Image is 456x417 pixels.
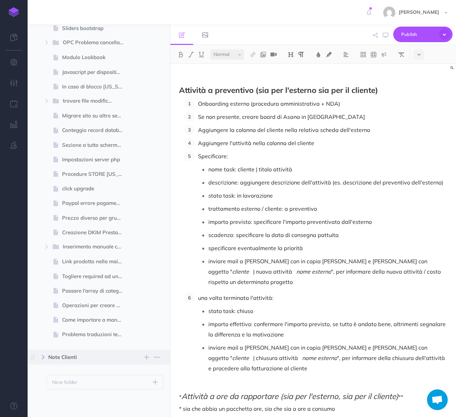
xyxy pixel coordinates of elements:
span: OPC Problema cancella indirizzi con Fornitori [63,38,129,47]
span: Operazioni per creare un csv di compilazione dei campi Advanced Custom Fields [62,301,129,310]
span: Note Clienti [48,353,120,361]
span: Problema traduzioni tema Prestashop [62,330,129,339]
span: descrizione: aggiungere descrizione dell'attività (es. descrizione del preventivo dell'esterno) [208,179,443,186]
span: Se non presente, creare board di Asana in [GEOGRAPHIC_DATA] [198,113,365,120]
span: Creazione DKIM Prestashop 8 [62,228,129,237]
span: * sia che abbia un pacchetto ore, sia che sia a ore a consumo [179,405,335,412]
span: | chiusura attività [253,354,298,361]
span: Passare l'array di categorie alle quali è assegnato un prodotto [62,287,129,295]
span: Attività a preventivo (sia per l'esterno sia per il cliente) [179,85,378,95]
img: Paragraph button [298,52,304,57]
span: Specificare: [198,153,228,160]
span: inviare mail a [PERSON_NAME] con in copia [PERSON_NAME] e [PERSON_NAME] con oggetto " [208,258,429,275]
span: Attività a ore da rapportare (sia per l'esterno, sia per il cliente) [181,391,398,401]
img: Add image button [260,52,266,57]
img: Text color button [315,52,321,57]
span: trattamento esterno / cliente: a preventivo [208,205,317,212]
span: Prezzo diverso per gruppo clienti [62,214,129,222]
span: Togliere required ad un campo del thecheckout in base alla nazione selezionata [62,272,129,281]
span: Impostazioni server php [62,155,129,164]
span: Aggiungere l'attività nella colonna del cliente [198,140,314,146]
span: importo effettivo: confermare l'importo previsto, se tutto è andato bene, altrimenti segnalare la... [208,321,447,338]
img: Create table button [370,52,377,57]
span: importo previsto: specificare l'importo preventivato dall'esterno [208,218,372,225]
button: New folder [47,375,163,389]
img: 76dde8c571c928e94e6063449ed2f3b1.jpg [383,7,395,19]
img: Link button [250,52,256,57]
img: Text background color button [326,52,332,57]
span: inviare mail a [PERSON_NAME] con in copia [PERSON_NAME] e [PERSON_NAME] con oggetto " [208,344,429,361]
span: Onboarding esterno (procedura amministrativa + NDA) [198,100,340,107]
div: Aprire la chat [427,389,448,410]
span: scadenza: specificare la data di consegna pattuita [208,231,339,238]
span: Come importare a mano gli ordini del gestionale Komé [62,316,129,324]
span: [PERSON_NAME] [395,9,443,15]
span: Sliders bootstrap [62,24,129,32]
img: Add video button [270,52,277,57]
span: specificare eventualmente la priorità [208,245,303,252]
span: Link prodotto nella mail order_conf [62,257,129,266]
span: nome esterno [302,354,337,361]
img: Underline button [198,52,205,57]
span: click upgrade [62,184,129,193]
span: | nuova attività [253,268,292,275]
img: Alignment dropdown menu button [343,52,349,57]
img: Headings dropdown button [288,52,294,57]
img: Italic button [188,52,194,57]
span: Sezione a tutto schermo anche se contenitore boxed [62,141,129,149]
img: logo-mark.svg [9,7,19,17]
span: Inserimento manuale colori Bombafit [63,243,129,252]
span: Modulo Lookbook [62,53,129,61]
span: cliente [232,268,249,275]
span: cliente [232,354,249,361]
span: una volta terminata l'attività: [198,294,274,301]
span: Procedure STORE [US_STATE] [62,170,129,178]
span: trovare file modificati [63,97,118,106]
span: In caso di blocco [US_STATE] [62,83,129,91]
span: nome esterno [296,268,331,275]
img: Clear styles button [398,52,404,57]
span: Conteggio record database [62,126,129,134]
span: Paypal errore pagamento [62,199,129,207]
span: nome task: cliente | titolo attività [208,166,292,173]
img: Bold button [178,52,184,57]
button: Publish [393,27,453,42]
p: New folder [52,378,78,386]
img: Callout dropdown menu button [381,52,387,57]
span: stato task: chiuso [208,307,253,314]
span: Migrare sito su altro server [62,112,129,120]
span: Aggiungere la colonna del cliente nella relativa scheda dell'esterno [198,126,370,133]
span: Publish [401,29,436,40]
span: stato task: in lavorazione [208,192,273,199]
span: Javascript per dispositivi IOS [62,68,129,76]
